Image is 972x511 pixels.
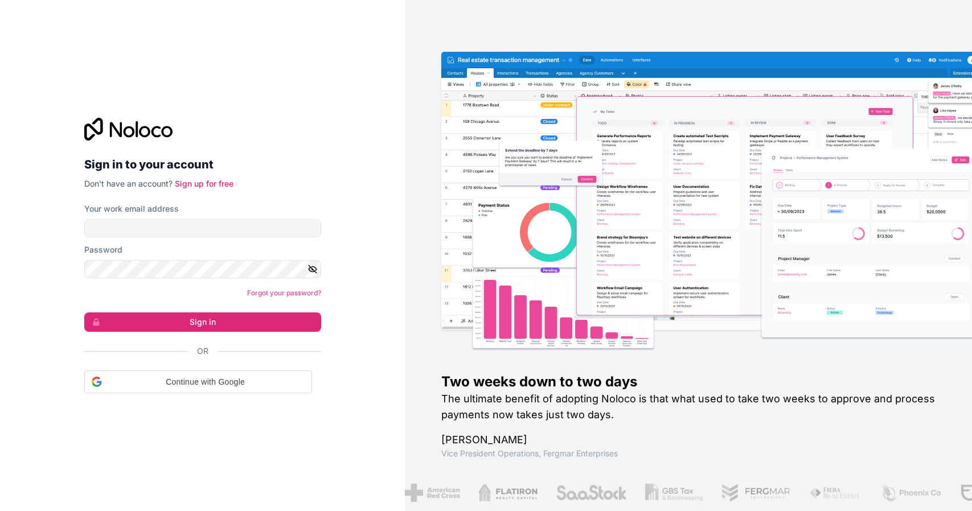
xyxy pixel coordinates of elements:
[809,484,862,502] img: /assets/fiera-fwj2N5v4.png
[405,484,460,502] img: /assets/american-red-cross-BAupjrZR.png
[197,345,208,357] span: Or
[84,312,321,332] button: Sign in
[478,484,538,502] img: /assets/flatiron-C8eUkumj.png
[441,448,936,459] h1: Vice President Operations , Fergmar Enterprises
[84,179,173,188] span: Don't have an account?
[880,484,942,502] img: /assets/phoenix-BREaitsQ.png
[441,373,936,391] h1: Two weeks down to two days
[721,484,791,502] img: /assets/fergmar-CudnrXN5.png
[106,376,305,388] span: Continue with Google
[556,484,628,502] img: /assets/saastock-C6Zbiodz.png
[84,370,312,393] div: Continue with Google
[247,289,321,297] a: Forgot your password?
[84,260,321,278] input: Password
[84,244,122,255] label: Password
[84,219,321,237] input: Email address
[84,154,321,175] h2: Sign in to your account
[645,484,703,502] img: /assets/gbstax-C-GtDUiK.png
[175,179,233,188] a: Sign up for free
[441,432,936,448] h1: [PERSON_NAME]
[84,203,179,215] label: Your work email address
[441,391,936,423] h2: The ultimate benefit of adopting Noloco is that what used to take two weeks to approve and proces...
